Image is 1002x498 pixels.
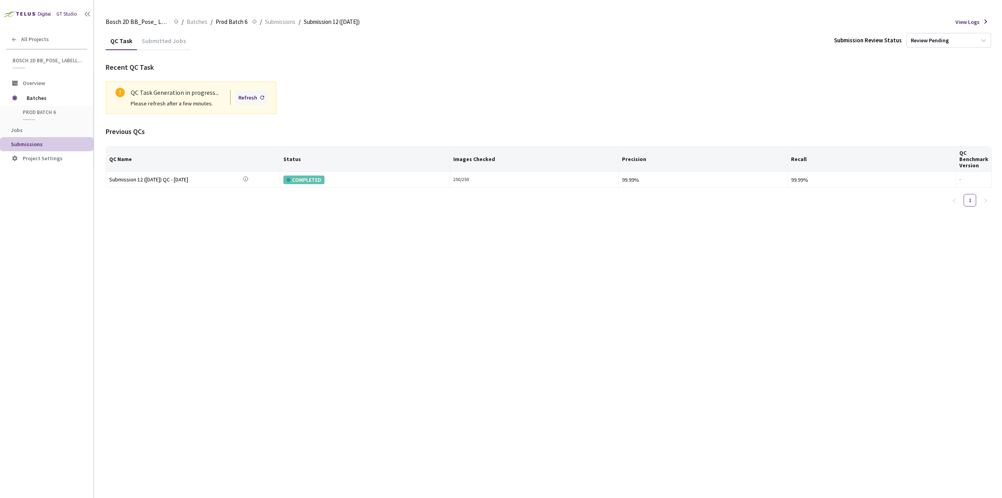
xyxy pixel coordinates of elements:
span: Batches [187,17,207,27]
th: QC Benchmark Version [956,147,992,172]
span: right [983,198,988,203]
a: Batches [185,17,209,26]
div: Refresh [238,93,257,102]
li: / [299,17,301,27]
span: Submission 12 ([DATE]) [304,17,360,27]
span: Jobs [11,127,23,134]
li: / [260,17,262,27]
div: 99.99% [622,176,784,184]
li: / [182,17,184,27]
span: left [952,198,957,203]
li: Next Page [979,194,992,206]
span: View Logs [955,18,980,26]
th: QC Name [106,147,280,172]
th: Status [280,147,450,172]
div: COMPLETED [283,176,324,184]
div: QC Task [106,37,137,50]
span: Project Settings [23,155,63,162]
a: Submissions [263,17,297,26]
div: Review Pending [911,37,949,44]
a: Submission 12 ([DATE]) QC - [DATE] [109,175,219,184]
div: Recent QC Task [106,62,992,72]
div: Please refresh after a few minutes. [131,99,270,108]
th: Precision [619,147,788,172]
span: Submissions [11,141,43,148]
span: Prod Batch 6 [23,109,81,116]
div: 99.99% [791,176,953,184]
li: / [211,17,213,27]
div: Previous QCs [106,127,992,137]
span: exclamation-circle [115,88,125,97]
span: Bosch 2D BB_Pose_ Labelling (2025) [13,57,83,64]
div: 250 / 250 [453,176,615,183]
span: Batches [27,90,80,106]
div: Submission Review Status [834,36,902,44]
button: right [979,194,992,206]
a: 1 [964,194,976,206]
span: Submissions [265,17,296,27]
th: Recall [788,147,956,172]
span: All Projects [21,36,49,43]
div: Submitted Jobs [137,37,191,50]
li: 1 [964,194,976,206]
div: GT Studio [56,11,77,18]
span: Prod Batch 6 [216,17,247,27]
div: QC Task Generation in progress... [131,88,270,98]
th: Images Checked [450,147,619,172]
div: - [959,176,988,183]
li: Previous Page [948,194,961,206]
span: Bosch 2D BB_Pose_ Labelling (2025) [106,17,169,27]
button: left [948,194,961,206]
span: Overview [23,80,45,87]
